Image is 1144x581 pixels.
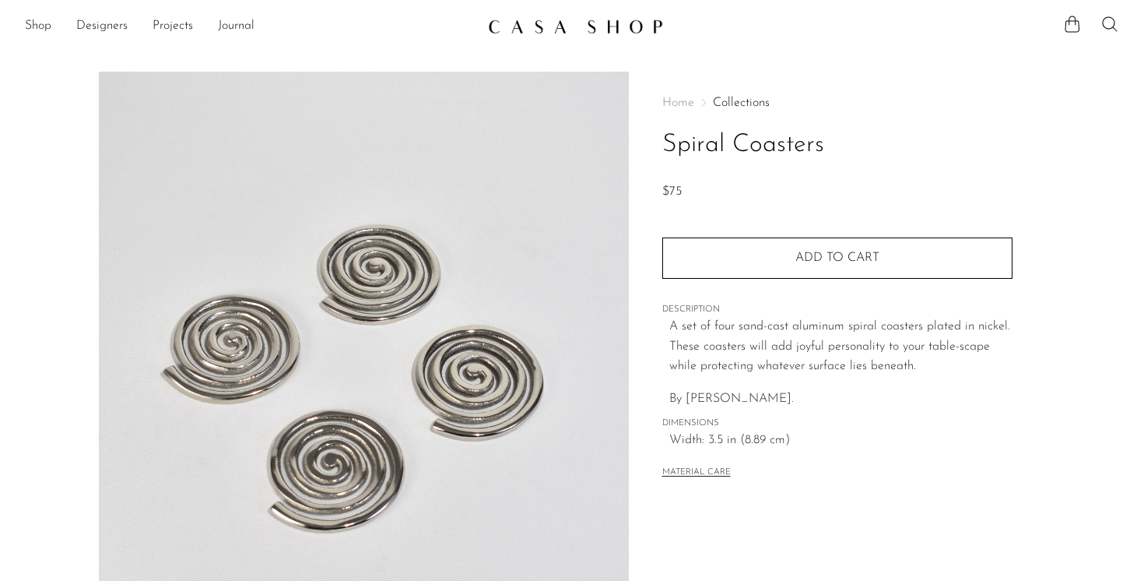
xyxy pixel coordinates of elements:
a: Designers [76,16,128,37]
a: Projects [153,16,193,37]
button: Add to cart [662,238,1012,278]
span: Width: 3.5 in (8.89 cm) [669,431,1012,451]
span: $75 [662,185,682,198]
h1: Spiral Coasters [662,125,1012,165]
span: Add to cart [795,252,879,264]
span: DESCRIPTION [662,303,1012,317]
nav: Breadcrumbs [662,97,1012,109]
a: Shop [25,16,51,37]
button: MATERIAL CARE [662,467,731,479]
span: By [PERSON_NAME]. [669,393,794,405]
span: Home [662,97,694,109]
a: Collections [713,97,770,109]
span: DIMENSIONS [662,417,1012,431]
ul: NEW HEADER MENU [25,13,475,40]
nav: Desktop navigation [25,13,475,40]
a: Journal [218,16,254,37]
span: A set of four sand-cast aluminum spiral coasters plated in nickel. These coasters will add joyful... [669,320,1010,372]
